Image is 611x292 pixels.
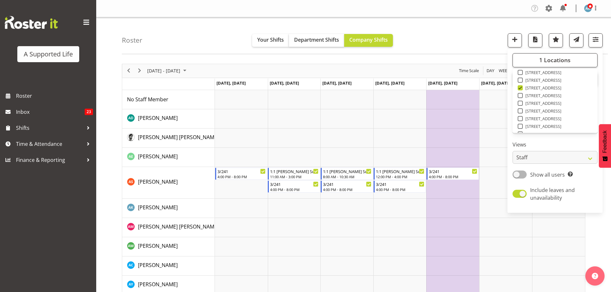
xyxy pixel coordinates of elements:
span: [DATE] - [DATE] [147,67,181,75]
span: [PERSON_NAME] [138,262,178,269]
span: [PERSON_NAME] [PERSON_NAME] [138,223,219,230]
h4: Roster [122,37,142,44]
td: No Staff Member resource [122,90,215,109]
span: Day [486,67,495,75]
button: Next [135,67,144,75]
span: 1 Locations [539,56,571,64]
div: 4:00 PM - 8:00 PM [429,174,477,179]
span: [DATE], [DATE] [428,80,457,86]
div: 4:00 PM - 8:00 PM [376,187,424,192]
td: Amy Crossan resource [122,256,215,276]
td: Abbie Davies resource [122,109,215,129]
div: Alexandra Schoeneberg"s event - 3/241 Begin From Thursday, October 23, 2025 at 4:00:00 PM GMT+13:... [374,180,426,193]
div: 3/241 [429,168,477,174]
button: Timeline Week [498,67,511,75]
span: [PERSON_NAME] [138,242,178,249]
a: [PERSON_NAME] [138,114,178,122]
div: 4:00 PM - 8:00 PM [217,174,266,179]
span: Shifts [16,123,83,133]
button: Department Shifts [289,34,344,47]
span: [DATE], [DATE] [270,80,299,86]
div: 3/241 [270,181,318,187]
button: Feedback - Show survey [599,124,611,168]
td: Alex Espinoza resource [122,148,215,167]
div: previous period [123,64,134,78]
div: October 20 - 26, 2025 [145,64,190,78]
label: Views [513,141,598,148]
button: Add a new shift [508,33,522,47]
span: Department Shifts [294,36,339,43]
span: Time & Attendance [16,139,83,149]
td: Alejandro Sada Prendes resource [122,129,215,148]
span: Feedback [602,130,608,153]
div: Alexandra Schoeneberg"s event - 3/241 Begin From Wednesday, October 22, 2025 at 4:00:00 PM GMT+13... [321,180,373,193]
div: 8:00 AM - 10:30 AM [323,174,371,179]
span: Show all users [530,171,565,178]
div: Alexandra Schoeneberg"s event - 1:1 Nathan Support Begin From Tuesday, October 21, 2025 at 11:00:... [268,168,320,180]
span: Include leaves and unavailability [530,187,575,201]
div: Alexandra Schoeneberg"s event - 3/241 Begin From Friday, October 24, 2025 at 4:00:00 PM GMT+13:00... [427,168,479,180]
span: Week [498,67,510,75]
button: Company Shifts [344,34,393,47]
button: Your Shifts [252,34,289,47]
div: 4:00 PM - 8:00 PM [323,187,371,192]
span: [STREET_ADDRESS] [523,93,562,98]
span: Finance & Reporting [16,155,83,165]
button: Previous [124,67,133,75]
button: October 2025 [146,67,189,75]
span: Time Scale [458,67,479,75]
span: [DATE], [DATE] [216,80,246,86]
span: Company Shifts [349,36,388,43]
a: [PERSON_NAME] [138,204,178,211]
div: Alexandra Schoeneberg"s event - 1:1 Nathan Support Begin From Thursday, October 23, 2025 at 12:00... [374,168,426,180]
span: [STREET_ADDRESS] [523,116,562,121]
span: [STREET_ADDRESS] [523,124,562,129]
div: next period [134,64,145,78]
div: 1:1 [PERSON_NAME] Support [376,168,424,174]
a: No Staff Member [127,96,168,103]
td: Alexandra Schoeneberg resource [122,167,215,199]
a: [PERSON_NAME] [138,261,178,269]
a: [PERSON_NAME] [138,153,178,160]
div: 4:00 PM - 8:00 PM [270,187,318,192]
button: Time Scale [458,67,480,75]
div: 1:1 [PERSON_NAME] Support [323,168,371,174]
span: 23 [85,109,93,115]
div: Alexandra Schoeneberg"s event - 3/241 Begin From Monday, October 20, 2025 at 4:00:00 PM GMT+13:00... [215,168,267,180]
span: [STREET_ADDRESS] [523,85,562,90]
span: [STREET_ADDRESS][PERSON_NAME] [523,131,594,137]
span: Roster [16,91,93,101]
span: [DATE], [DATE] [481,80,510,86]
div: 3/241 [217,168,266,174]
span: [DATE], [DATE] [375,80,404,86]
span: [STREET_ADDRESS] [523,78,562,83]
button: 1 Locations [513,53,598,67]
span: [PERSON_NAME] [138,178,178,185]
button: Filter Shifts [589,33,603,47]
span: [STREET_ADDRESS] [523,108,562,113]
div: 12:00 PM - 4:00 PM [376,174,424,179]
img: help-xxl-2.png [592,273,598,279]
span: Inbox [16,107,85,117]
a: [PERSON_NAME] [138,280,178,288]
span: [PERSON_NAME] [PERSON_NAME] [138,134,219,141]
button: Highlight an important date within the roster. [549,33,563,47]
button: Timeline Day [486,67,496,75]
span: Your Shifts [257,36,284,43]
a: [PERSON_NAME] [PERSON_NAME] [138,133,219,141]
a: [PERSON_NAME] [138,178,178,186]
div: 11:00 AM - 3:00 PM [270,174,318,179]
td: Alicia Mark resource [122,218,215,237]
div: 1:1 [PERSON_NAME] Support [270,168,318,174]
a: [PERSON_NAME] [138,242,178,250]
span: [DATE], [DATE] [322,80,352,86]
button: Send a list of all shifts for the selected filtered period to all rostered employees. [569,33,583,47]
div: 3/241 [376,181,424,187]
img: Rosterit website logo [5,16,58,29]
img: alice-kendall5838.jpg [584,4,592,12]
button: Download a PDF of the roster according to the set date range. [528,33,542,47]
